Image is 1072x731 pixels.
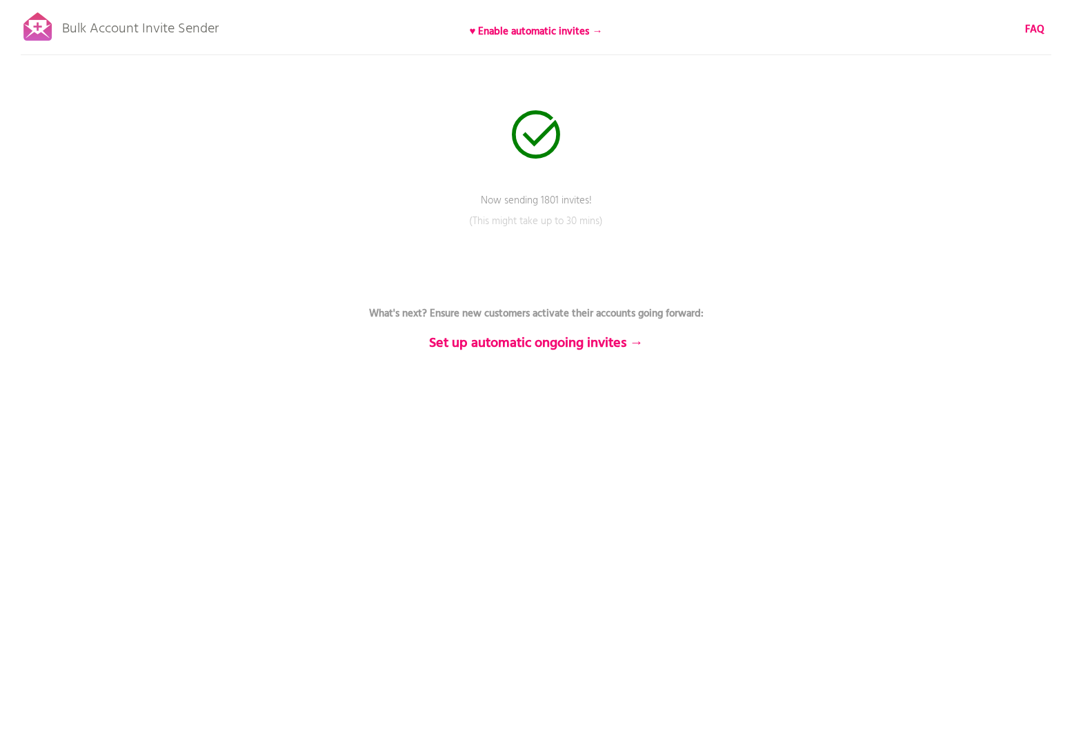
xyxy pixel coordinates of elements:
[429,332,644,354] b: Set up automatic ongoing invites →
[329,214,743,248] p: (This might take up to 30 mins)
[62,8,219,43] p: Bulk Account Invite Sender
[369,306,704,322] b: What's next? Ensure new customers activate their accounts going forward:
[1025,22,1044,37] a: FAQ
[1025,21,1044,38] b: FAQ
[329,193,743,228] p: Now sending 1801 invites!
[470,23,603,40] b: ♥ Enable automatic invites →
